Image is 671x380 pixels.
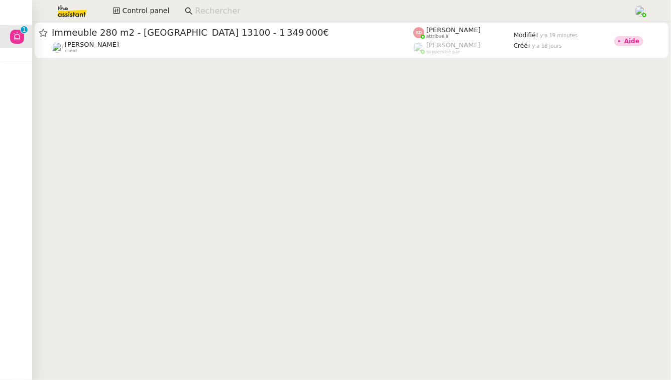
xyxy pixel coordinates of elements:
span: suppervisé par [426,49,460,55]
div: Aide [624,38,639,44]
span: client [65,48,77,54]
img: svg [413,27,424,38]
button: Control panel [107,4,175,18]
span: Control panel [122,5,169,17]
nz-badge-sup: 1 [21,26,28,33]
app-user-label: attribué à [413,26,514,39]
span: Immeuble 280 m2 - [GEOGRAPHIC_DATA] 13100 - 1 349 000€ [52,28,413,37]
span: [PERSON_NAME] [426,26,481,34]
img: users%2FoFdbodQ3TgNoWt9kP3GXAs5oaCq1%2Favatar%2Fprofile-pic.png [413,42,424,53]
span: il y a 18 jours [528,43,562,49]
app-user-detailed-label: client [52,41,413,54]
span: attribué à [426,34,449,39]
p: 1 [22,26,26,35]
img: users%2FSADz3OCgrFNaBc1p3ogUv5k479k1%2Favatar%2Fccbff511-0434-4584-b662-693e5a00b7b7 [52,42,63,53]
app-user-label: suppervisé par [413,41,514,54]
span: [PERSON_NAME] [65,41,119,48]
img: users%2FPPrFYTsEAUgQy5cK5MCpqKbOX8K2%2Favatar%2FCapture%20d%E2%80%99e%CC%81cran%202023-06-05%20a%... [635,6,646,17]
span: il y a 19 minutes [536,33,578,38]
span: [PERSON_NAME] [426,41,481,49]
input: Rechercher [195,5,623,18]
span: Créé [514,42,528,49]
span: Modifié [514,32,536,39]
